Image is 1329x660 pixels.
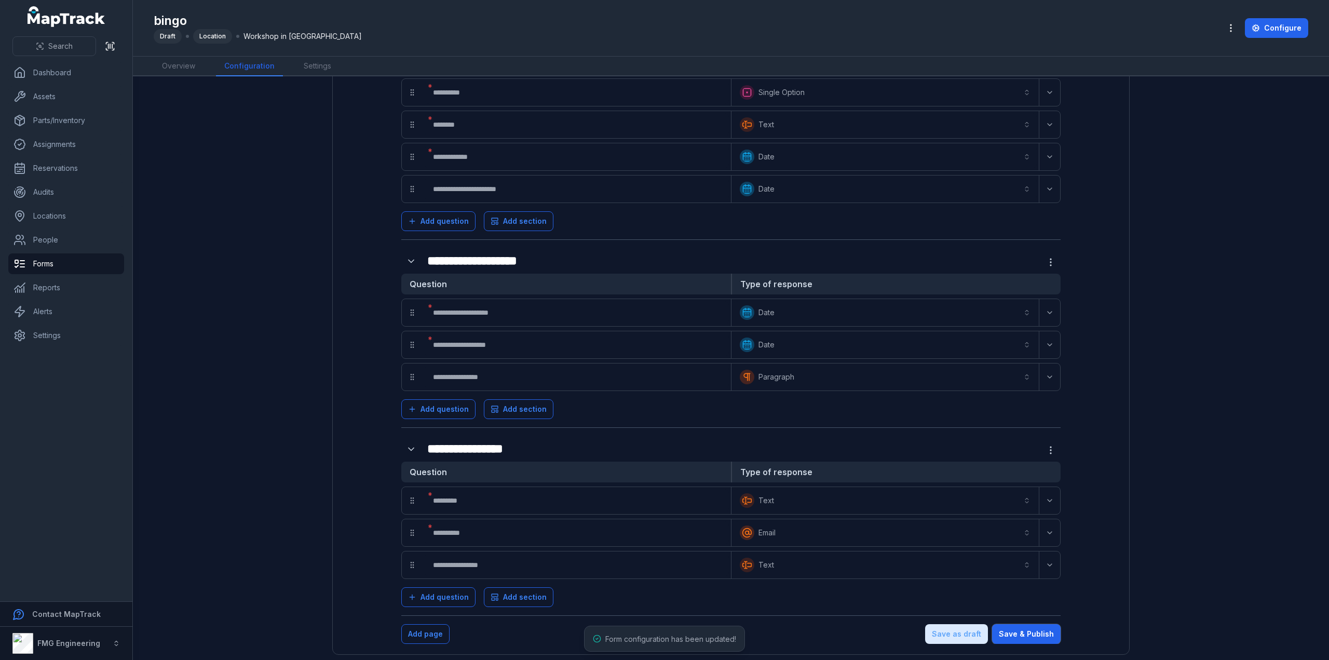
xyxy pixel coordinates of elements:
span: Add question [421,404,469,414]
div: drag [402,302,423,323]
button: Date [734,145,1037,168]
button: Text [734,489,1037,512]
a: Settings [8,325,124,346]
svg: drag [408,496,416,505]
div: Draft [154,29,182,44]
span: Search [48,41,73,51]
button: Save as draft [925,624,988,644]
a: MapTrack [28,6,105,27]
div: :rq4:-form-item-label [425,554,729,576]
button: Add section [484,211,553,231]
button: Expand [1041,336,1058,353]
div: :rom:-form-item-label [401,251,423,271]
strong: Question [401,274,731,294]
button: Expand [1041,524,1058,541]
button: Expand [1041,369,1058,385]
svg: drag [408,529,416,537]
span: Form configuration has been updated! [605,635,736,643]
span: Add question [421,592,469,602]
a: Reports [8,277,124,298]
button: Save & Publish [992,624,1061,644]
a: Settings [295,57,340,76]
div: drag [402,555,423,575]
div: drag [402,146,423,167]
div: drag [402,82,423,103]
div: :rnu:-form-item-label [425,81,729,104]
div: drag [402,367,423,387]
a: Configuration [216,57,283,76]
button: Expand [1041,84,1058,101]
a: Dashboard [8,62,124,83]
a: Locations [8,206,124,226]
div: drag [402,334,423,355]
button: Text [734,113,1037,136]
h1: bingo [154,12,362,29]
span: Add question [421,216,469,226]
span: Add section [503,404,547,414]
div: :rog:-form-item-label [425,178,729,200]
button: Expand [1041,181,1058,197]
span: Add section [503,592,547,602]
a: Reservations [8,158,124,179]
div: :rpa:-form-item-label [425,366,729,388]
button: more-detail [1041,440,1061,460]
a: Assets [8,86,124,107]
svg: drag [408,561,416,569]
a: Forms [8,253,124,274]
button: Search [12,36,96,56]
strong: Type of response [731,462,1061,482]
button: Add question [401,587,476,607]
div: :rp4:-form-item-label [425,333,729,356]
div: drag [402,114,423,135]
button: Expand [401,439,421,459]
svg: drag [408,185,416,193]
svg: drag [408,341,416,349]
svg: drag [408,88,416,97]
div: Location [193,29,232,44]
div: :ro4:-form-item-label [425,113,729,136]
svg: drag [408,153,416,161]
a: Alerts [8,301,124,322]
span: Workshop in sydney [243,31,362,42]
svg: drag [408,120,416,129]
button: Single Option [734,81,1037,104]
button: Date [734,178,1037,200]
div: :rpu:-form-item-label [425,521,729,544]
button: Add section [484,587,553,607]
a: Parts/Inventory [8,110,124,131]
button: Add section [484,399,553,419]
button: Expand [1041,149,1058,165]
a: Assignments [8,134,124,155]
div: :roa:-form-item-label [425,145,729,168]
button: Paragraph [734,366,1037,388]
button: Expand [1041,304,1058,321]
button: Expand [401,251,421,271]
button: Text [734,554,1037,576]
button: Email [734,521,1037,544]
button: Add question [401,399,476,419]
div: :rou:-form-item-label [425,301,729,324]
span: Add section [503,216,547,226]
div: drag [402,179,423,199]
strong: Type of response [731,274,1061,294]
button: Add question [401,211,476,231]
a: Configure [1245,18,1308,38]
a: Audits [8,182,124,203]
svg: drag [408,308,416,317]
button: Expand [1041,116,1058,133]
a: Overview [154,57,204,76]
svg: drag [408,373,416,381]
button: Expand [1041,557,1058,573]
button: Expand [1041,492,1058,509]
button: more-detail [1041,252,1061,272]
div: :rpg:-form-item-label [401,439,423,459]
div: drag [402,522,423,543]
a: People [8,230,124,250]
div: :rpo:-form-item-label [425,489,729,512]
strong: FMG Engineering [37,639,100,648]
div: drag [402,490,423,511]
button: Add page [401,624,450,644]
strong: Question [401,462,731,482]
button: Date [734,301,1037,324]
strong: Contact MapTrack [32,610,101,618]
